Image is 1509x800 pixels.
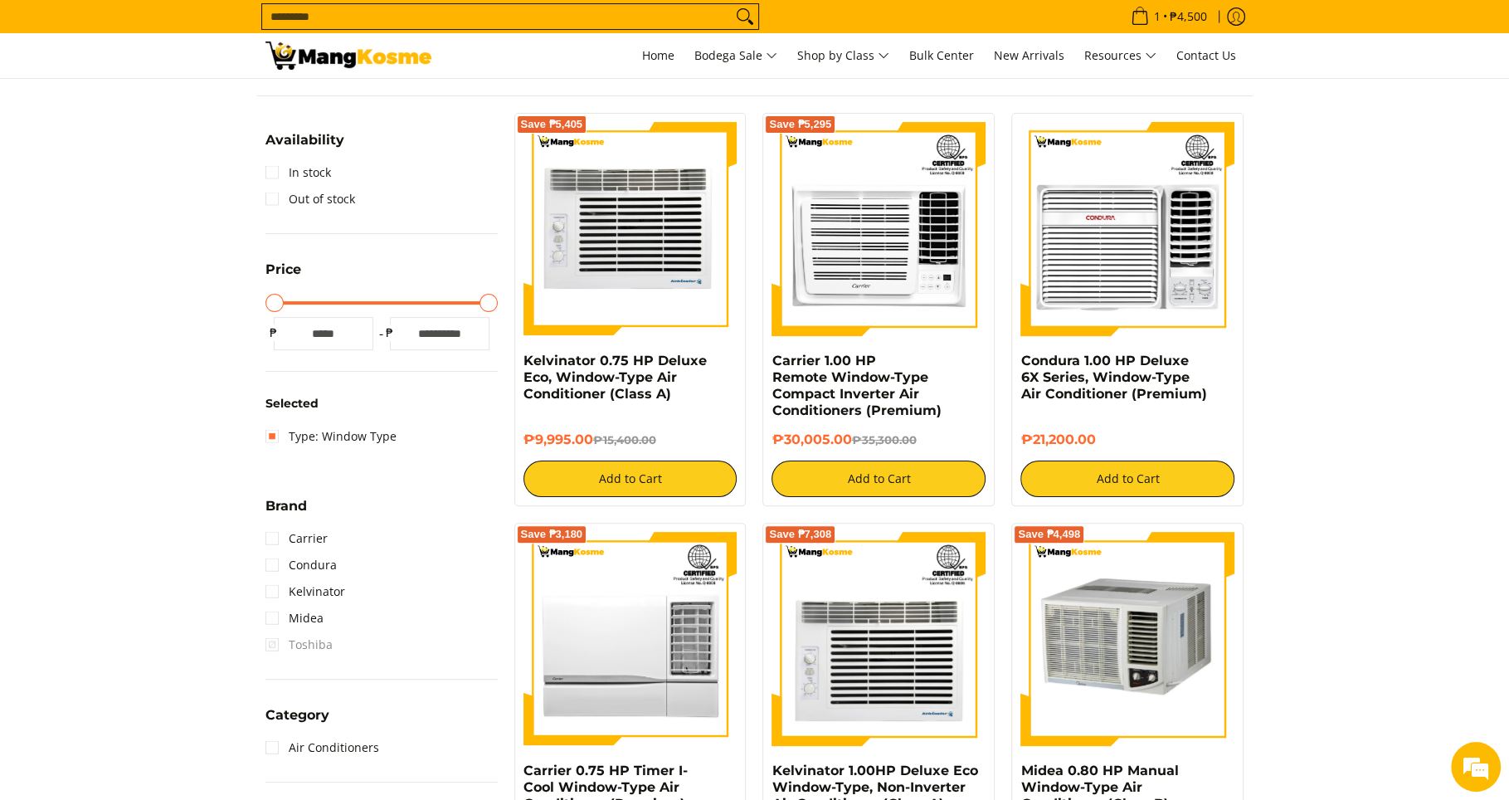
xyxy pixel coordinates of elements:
h6: ₱30,005.00 [772,432,986,448]
a: Resources [1076,33,1165,78]
a: Kelvinator [265,578,345,605]
span: Save ₱5,405 [521,120,583,129]
span: Toshiba [265,632,333,658]
a: Condura 1.00 HP Deluxe 6X Series, Window-Type Air Conditioner (Premium) [1020,353,1206,402]
span: Resources [1084,46,1156,66]
button: Add to Cart [523,461,737,497]
span: • [1126,7,1212,26]
span: Save ₱5,295 [769,120,831,129]
a: In stock [265,159,331,186]
img: Bodega Sale Aircon l Mang Kosme: Home Appliances Warehouse Sale Window Type [265,41,431,70]
a: Shop by Class [789,33,898,78]
a: Bodega Sale [686,33,786,78]
summary: Open [265,263,301,289]
span: Brand [265,500,307,513]
img: Kelvinator 1.00HP Deluxe Eco Window-Type, Non-Inverter Air Conditioner (Class A) [772,532,986,746]
a: Home [634,33,683,78]
a: Carrier [265,525,328,552]
span: We're online! [96,209,229,377]
button: Add to Cart [1020,461,1234,497]
h6: ₱21,200.00 [1020,432,1234,448]
img: Carrier 1.00 HP Remote Window-Type Compact Inverter Air Conditioners (Premium) [772,122,986,336]
textarea: Type your message and hit 'Enter' [8,453,316,511]
img: kelvinator-.75hp-deluxe-eco-window-type-aircon-class-b-full-view-mang-kosme [523,122,737,336]
span: New Arrivals [994,47,1064,63]
span: 1 [1151,11,1163,22]
a: Type: Window Type [265,423,397,450]
nav: Main Menu [448,33,1244,78]
img: Midea 0.80 HP Manual Window-Type Air Conditioner (Class B) [1020,532,1234,746]
div: Chat with us now [86,93,279,115]
span: Contact Us [1176,47,1236,63]
span: ₱ [265,324,282,341]
del: ₱35,300.00 [851,433,916,446]
h6: ₱9,995.00 [523,432,737,448]
span: Save ₱3,180 [521,529,583,539]
span: Save ₱4,498 [1018,529,1080,539]
a: Condura [265,552,337,578]
a: Midea [265,605,324,632]
a: Out of stock [265,186,355,212]
span: Category [265,709,329,722]
button: Add to Cart [772,461,986,497]
span: Bulk Center [909,47,974,63]
div: Minimize live chat window [272,8,312,48]
button: Search [732,4,758,29]
summary: Open [265,500,307,525]
img: Condura 1.00 HP Deluxe 6X Series, Window-Type Air Conditioner (Premium) [1020,122,1234,336]
summary: Open [265,134,344,159]
span: Availability [265,134,344,147]
span: Shop by Class [797,46,889,66]
a: Carrier 1.00 HP Remote Window-Type Compact Inverter Air Conditioners (Premium) [772,353,941,418]
a: Kelvinator 0.75 HP Deluxe Eco, Window-Type Air Conditioner (Class A) [523,353,707,402]
span: Bodega Sale [694,46,777,66]
span: Save ₱7,308 [769,529,831,539]
summary: Open [265,709,329,734]
img: Carrier 0.75 HP Timer I-Cool Window-Type Air Conditioner (Premium) [523,532,737,746]
h6: Selected [265,397,498,412]
a: Bulk Center [901,33,982,78]
del: ₱15,400.00 [593,433,656,446]
span: ₱4,500 [1167,11,1210,22]
a: New Arrivals [986,33,1073,78]
span: ₱ [382,324,398,341]
span: Home [642,47,674,63]
a: Contact Us [1168,33,1244,78]
span: Price [265,263,301,276]
a: Air Conditioners [265,734,379,761]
